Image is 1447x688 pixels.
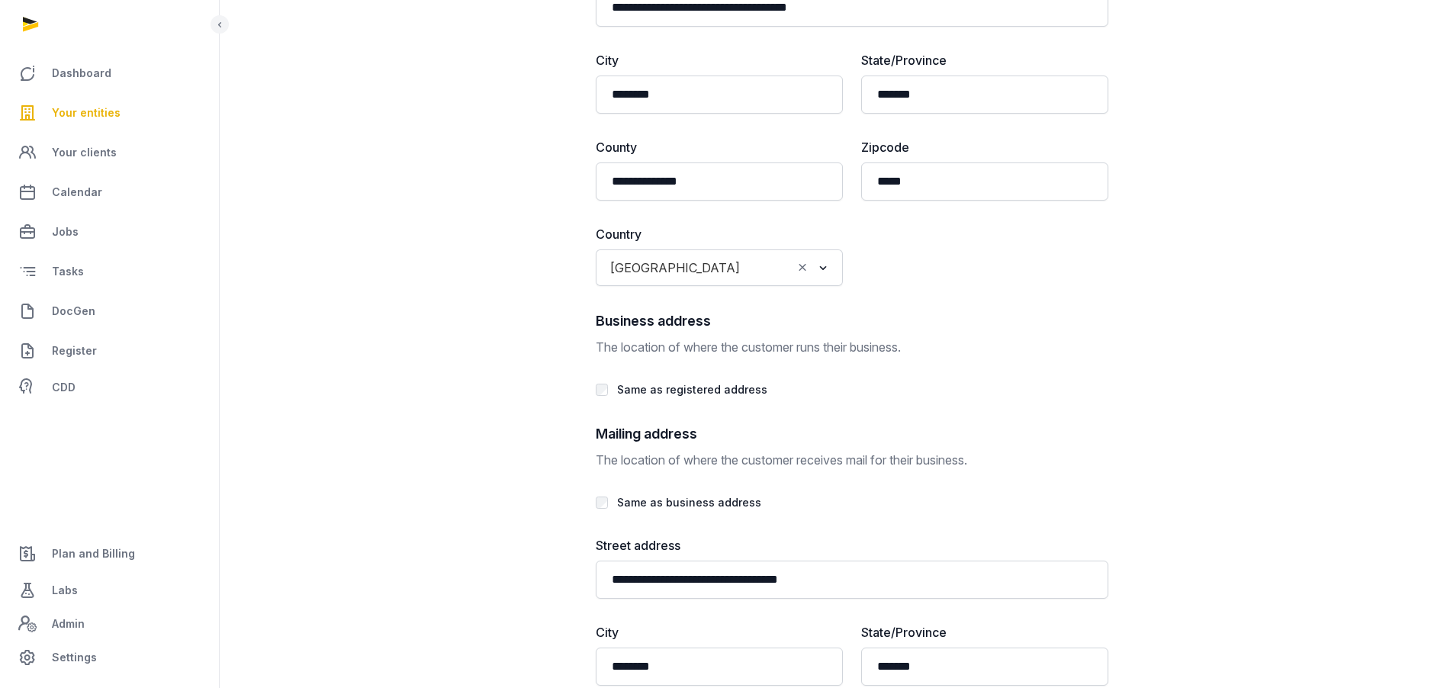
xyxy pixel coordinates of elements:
[596,51,843,69] label: City
[617,496,761,509] label: Same as business address
[12,572,207,609] a: Labs
[596,338,1108,356] p: The location of where the customer runs their business.
[12,214,207,250] a: Jobs
[596,623,843,641] label: City
[52,183,102,201] span: Calendar
[52,64,111,82] span: Dashboard
[52,615,85,633] span: Admin
[12,55,207,92] a: Dashboard
[603,254,835,281] div: Search for option
[596,225,843,243] label: Country
[52,223,79,241] span: Jobs
[52,581,78,600] span: Labs
[12,333,207,369] a: Register
[12,609,207,639] a: Admin
[861,51,1108,69] label: State/Province
[12,639,207,676] a: Settings
[617,383,767,396] label: Same as registered address
[12,95,207,131] a: Your entities
[596,451,1108,469] p: The location of where the customer receives mail for their business.
[861,623,1108,641] label: State/Province
[596,310,1108,332] h2: Business address
[796,257,809,278] button: Clear Selected
[747,257,792,278] input: Search for option
[12,293,207,330] a: DocGen
[52,143,117,162] span: Your clients
[12,134,207,171] a: Your clients
[52,104,121,122] span: Your entities
[861,138,1108,156] label: Zipcode
[52,302,95,320] span: DocGen
[596,138,843,156] label: County
[12,253,207,290] a: Tasks
[52,262,84,281] span: Tasks
[12,535,207,572] a: Plan and Billing
[52,545,135,563] span: Plan and Billing
[596,536,1108,555] label: Street address
[606,257,744,278] span: [GEOGRAPHIC_DATA]
[52,378,76,397] span: CDD
[12,372,207,403] a: CDD
[12,174,207,211] a: Calendar
[52,648,97,667] span: Settings
[52,342,97,360] span: Register
[596,423,1108,445] h2: Mailing address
